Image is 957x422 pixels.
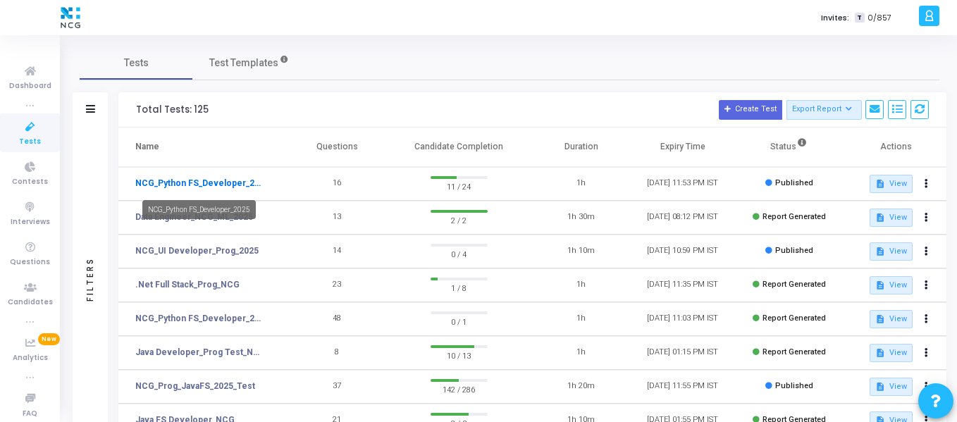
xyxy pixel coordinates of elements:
th: Candidate Completion [388,128,531,167]
span: 11 / 24 [431,179,488,193]
span: 2 / 2 [431,213,488,227]
button: View [870,209,913,227]
span: Report Generated [762,347,826,356]
label: Invites: [821,12,849,24]
span: Candidates [8,297,53,309]
td: 48 [286,302,388,336]
th: Actions [845,128,946,167]
th: Name [118,128,286,167]
td: [DATE] 11:55 PM IST [632,370,734,404]
td: 1h 20m [531,370,632,404]
span: Analytics [13,352,48,364]
span: 10 / 13 [431,348,488,362]
td: 14 [286,235,388,268]
td: [DATE] 11:03 PM IST [632,302,734,336]
a: NCG_UI Developer_Prog_2025 [135,244,259,257]
button: View [870,276,913,294]
span: Contests [12,176,48,188]
mat-icon: description [875,280,885,290]
button: View [870,175,913,193]
td: [DATE] 01:15 PM IST [632,336,734,370]
span: Report Generated [762,280,826,289]
span: Questions [10,256,50,268]
a: Java Developer_Prog Test_NCG [135,346,265,359]
span: Report Generated [762,212,826,221]
td: 1h 30m [531,201,632,235]
span: 0/857 [868,12,891,24]
td: 8 [286,336,388,370]
button: View [870,242,913,261]
mat-icon: description [875,382,885,392]
mat-icon: description [875,179,885,189]
span: Tests [19,136,41,148]
div: NCG_Python FS_Developer_2025 [142,200,256,219]
th: Expiry Time [632,128,734,167]
button: View [870,310,913,328]
a: .Net Full Stack_Prog_NCG [135,278,240,291]
img: logo [57,4,84,32]
td: 23 [286,268,388,302]
span: Interviews [11,216,50,228]
td: [DATE] 11:53 PM IST [632,167,734,201]
span: 142 / 286 [431,382,488,396]
span: 0 / 1 [431,314,488,328]
mat-icon: description [875,314,885,324]
td: 1h [531,167,632,201]
span: Tests [124,56,149,70]
span: Published [775,381,813,390]
span: New [38,333,60,345]
span: Published [775,178,813,187]
td: 1h [531,302,632,336]
mat-icon: description [875,348,885,358]
div: Total Tests: 125 [136,104,209,116]
span: T [855,13,864,23]
td: 1h 10m [531,235,632,268]
th: Questions [286,128,388,167]
td: 16 [286,167,388,201]
button: View [870,378,913,396]
div: Filters [84,201,97,356]
span: Dashboard [9,80,51,92]
button: Create Test [719,100,782,120]
td: [DATE] 10:59 PM IST [632,235,734,268]
mat-icon: description [875,213,885,223]
th: Status [734,128,845,167]
button: Export Report [786,100,862,120]
a: NCG_Python FS_Developer_2025 [135,177,265,190]
th: Duration [531,128,632,167]
td: 1h [531,268,632,302]
button: View [870,344,913,362]
span: 0 / 4 [431,247,488,261]
span: FAQ [23,408,37,420]
mat-icon: description [875,247,885,256]
span: 1 / 8 [431,280,488,294]
td: 37 [286,370,388,404]
span: Published [775,246,813,255]
td: [DATE] 11:35 PM IST [632,268,734,302]
td: [DATE] 08:12 PM IST [632,201,734,235]
td: 13 [286,201,388,235]
a: NCG_Prog_JavaFS_2025_Test [135,380,255,392]
a: NCG_Python FS_Developer_2025 [135,312,265,325]
span: Report Generated [762,314,826,323]
span: Test Templates [209,56,278,70]
td: 1h [531,336,632,370]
